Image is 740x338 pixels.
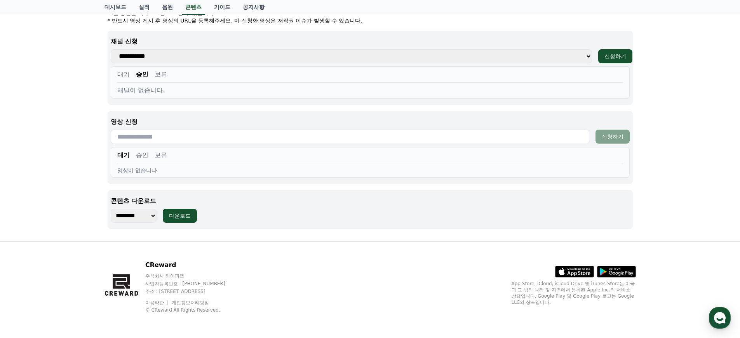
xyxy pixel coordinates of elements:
[117,151,130,160] button: 대기
[512,281,636,305] p: App Store, iCloud, iCloud Drive 및 iTunes Store는 미국과 그 밖의 나라 및 지역에서 등록된 Apple Inc.의 서비스 상표입니다. Goo...
[145,300,170,305] a: 이용약관
[155,151,167,160] button: 보류
[108,17,633,24] p: * 반드시 영상 게시 후 영상의 URL을 등록해주세요. 미 신청한 영상은 저작권 이슈가 발생할 수 있습니다.
[598,49,632,63] button: 신청하기
[117,86,623,95] div: 채널이 없습니다.
[111,196,630,206] p: 콘텐츠 다운로드
[51,246,100,265] a: 대화
[117,70,130,79] button: 대기
[136,151,148,160] button: 승인
[604,52,626,60] div: 신청하기
[120,258,129,264] span: 설정
[595,130,630,144] button: 신청하기
[136,70,148,79] button: 승인
[145,288,240,295] p: 주소 : [STREET_ADDRESS]
[71,258,80,264] span: 대화
[145,260,240,270] p: CReward
[169,212,191,220] div: 다운로드
[155,70,167,79] button: 보류
[602,133,623,140] div: 신청하기
[2,246,51,265] a: 홈
[117,166,623,174] div: 영상이 없습니다.
[111,117,630,127] p: 영상 신청
[163,209,197,223] button: 다운로드
[172,300,209,305] a: 개인정보처리방침
[24,258,29,264] span: 홈
[100,246,149,265] a: 설정
[145,307,240,313] p: © CReward All Rights Reserved.
[145,273,240,279] p: 주식회사 와이피랩
[145,281,240,287] p: 사업자등록번호 : [PHONE_NUMBER]
[111,37,630,46] p: 채널 신청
